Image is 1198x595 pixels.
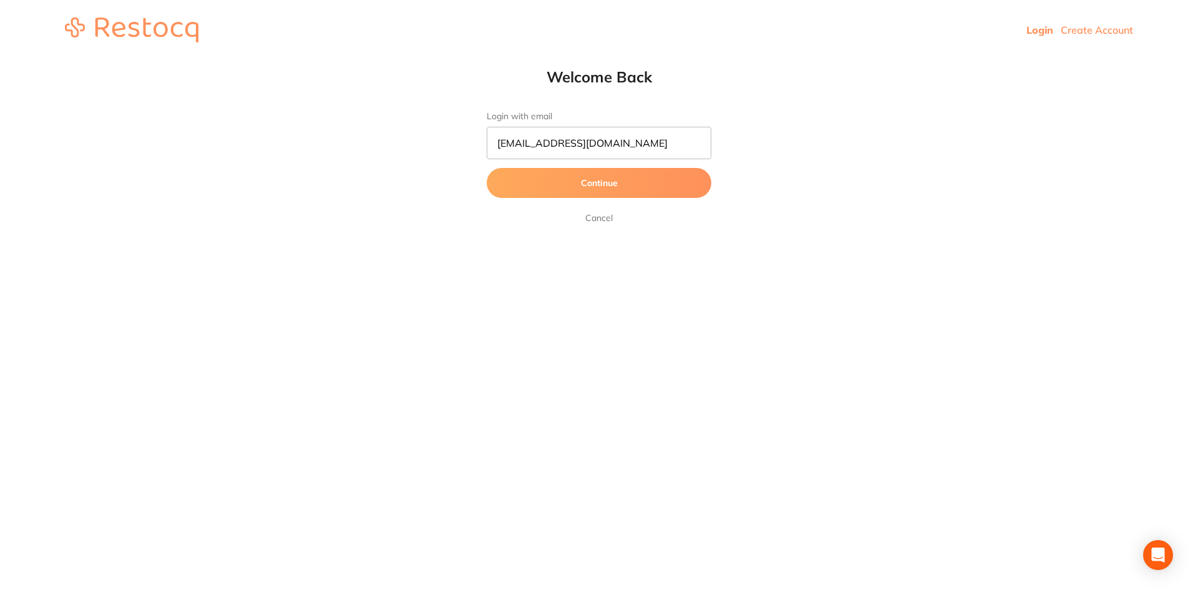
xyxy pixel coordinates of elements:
h1: Welcome Back [462,67,736,86]
a: Cancel [583,210,615,225]
a: Login [1026,24,1053,36]
a: Create Account [1061,24,1133,36]
div: Open Intercom Messenger [1143,540,1173,570]
button: Continue [487,168,711,198]
img: restocq_logo.svg [65,17,198,42]
label: Login with email [487,111,711,122]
